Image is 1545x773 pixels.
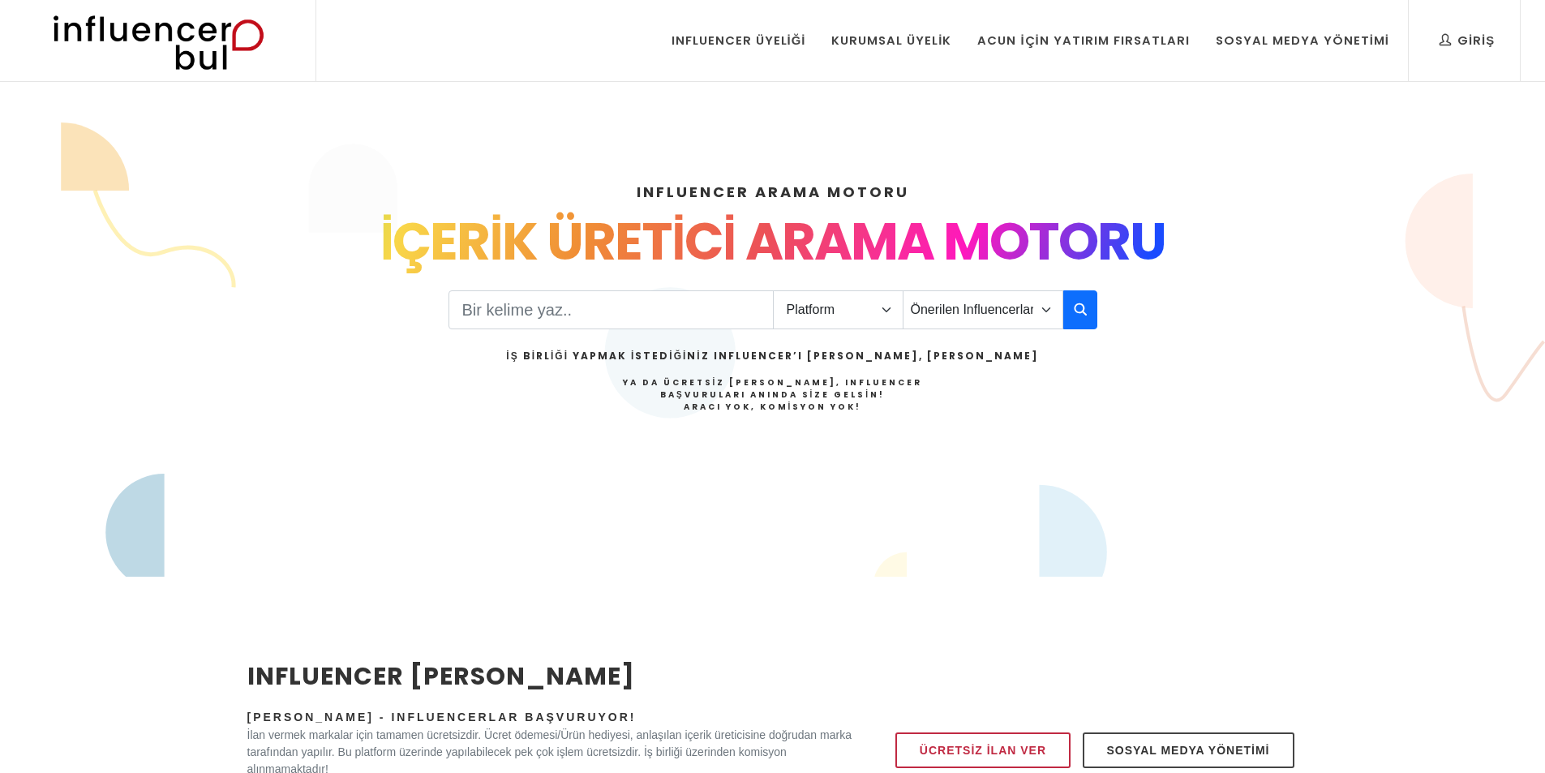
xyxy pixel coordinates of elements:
[247,181,1298,203] h4: INFLUENCER ARAMA MOTORU
[247,203,1298,281] div: İÇERİK ÜRETİCİ ARAMA MOTORU
[920,741,1046,760] span: Ücretsiz İlan Ver
[1440,32,1495,49] div: Giriş
[672,32,806,49] div: Influencer Üyeliği
[831,32,951,49] div: Kurumsal Üyelik
[1083,732,1294,768] a: Sosyal Medya Yönetimi
[895,732,1071,768] a: Ücretsiz İlan Ver
[506,376,1038,413] h4: Ya da Ücretsiz [PERSON_NAME], Influencer Başvuruları Anında Size Gelsin!
[506,349,1038,363] h2: İş Birliği Yapmak İstediğiniz Influencer’ı [PERSON_NAME], [PERSON_NAME]
[977,32,1189,49] div: Acun İçin Yatırım Fırsatları
[448,290,774,329] input: Search
[684,401,862,413] strong: Aracı Yok, Komisyon Yok!
[1107,741,1270,760] span: Sosyal Medya Yönetimi
[1216,32,1389,49] div: Sosyal Medya Yönetimi
[247,711,637,724] span: [PERSON_NAME] - Influencerlar Başvuruyor!
[247,658,852,694] h2: INFLUENCER [PERSON_NAME]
